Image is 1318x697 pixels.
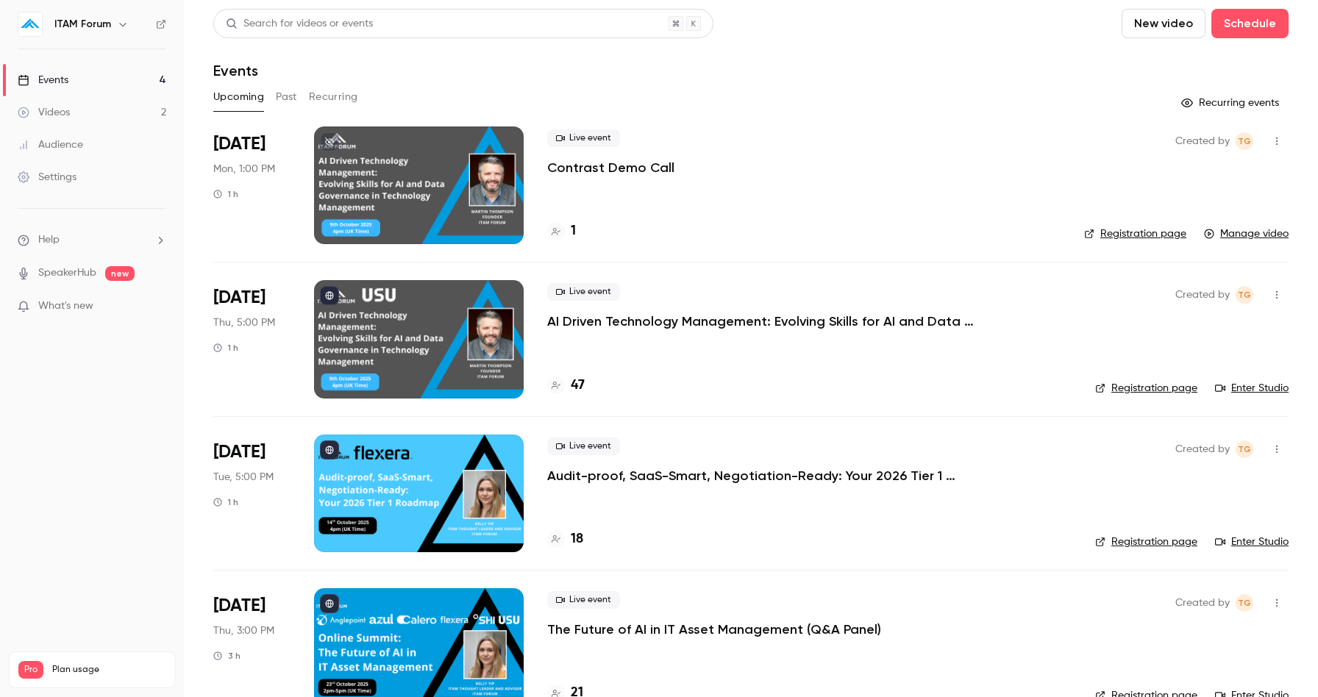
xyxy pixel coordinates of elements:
[1236,132,1253,150] span: Tasveer Gola
[571,376,585,396] h4: 47
[213,188,238,200] div: 1 h
[213,496,238,508] div: 1 h
[105,266,135,281] span: new
[213,126,291,244] div: Oct 6 Mon, 12:00 PM (Europe/London)
[18,105,70,120] div: Videos
[213,62,258,79] h1: Events
[1236,440,1253,458] span: Tasveer Gola
[1215,535,1289,549] a: Enter Studio
[1175,91,1289,115] button: Recurring events
[1238,440,1251,458] span: TG
[547,621,881,638] a: The Future of AI in IT Asset Management (Q&A Panel)
[547,437,620,455] span: Live event
[149,300,166,313] iframe: Noticeable Trigger
[213,650,241,662] div: 3 h
[547,159,674,176] a: Contrast Demo Call
[54,17,111,32] h6: ITAM Forum
[18,137,83,152] div: Audience
[547,591,620,609] span: Live event
[276,85,297,109] button: Past
[18,12,42,36] img: ITAM Forum
[1095,535,1197,549] a: Registration page
[1215,381,1289,396] a: Enter Studio
[18,661,43,679] span: Pro
[213,162,275,176] span: Mon, 1:00 PM
[226,16,373,32] div: Search for videos or events
[1175,286,1230,304] span: Created by
[547,376,585,396] a: 47
[38,265,96,281] a: SpeakerHub
[18,170,76,185] div: Settings
[1122,9,1205,38] button: New video
[571,221,576,241] h4: 1
[1175,594,1230,612] span: Created by
[18,73,68,87] div: Events
[1204,226,1289,241] a: Manage video
[38,232,60,248] span: Help
[1236,286,1253,304] span: Tasveer Gola
[213,85,264,109] button: Upcoming
[213,594,266,618] span: [DATE]
[547,467,988,485] a: Audit-proof, SaaS-Smart, Negotiation-Ready: Your 2026 Tier 1 Roadmap
[547,312,988,330] a: AI Driven Technology Management: Evolving Skills for AI and Data Governance in Technology Management
[547,529,583,549] a: 18
[1084,226,1186,241] a: Registration page
[547,283,620,301] span: Live event
[213,132,266,156] span: [DATE]
[213,342,238,354] div: 1 h
[1095,381,1197,396] a: Registration page
[1238,594,1251,612] span: TG
[1238,132,1251,150] span: TG
[38,299,93,314] span: What's new
[213,435,291,552] div: Oct 14 Tue, 4:00 PM (Europe/London)
[213,623,274,638] span: Thu, 3:00 PM
[571,529,583,549] h4: 18
[1211,9,1289,38] button: Schedule
[1236,594,1253,612] span: Tasveer Gola
[1175,440,1230,458] span: Created by
[213,470,274,485] span: Tue, 5:00 PM
[18,232,166,248] li: help-dropdown-opener
[213,440,266,464] span: [DATE]
[213,286,266,310] span: [DATE]
[1175,132,1230,150] span: Created by
[547,221,576,241] a: 1
[52,664,165,676] span: Plan usage
[213,315,275,330] span: Thu, 5:00 PM
[547,129,620,147] span: Live event
[309,85,358,109] button: Recurring
[213,280,291,398] div: Oct 9 Thu, 4:00 PM (Europe/London)
[1238,286,1251,304] span: TG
